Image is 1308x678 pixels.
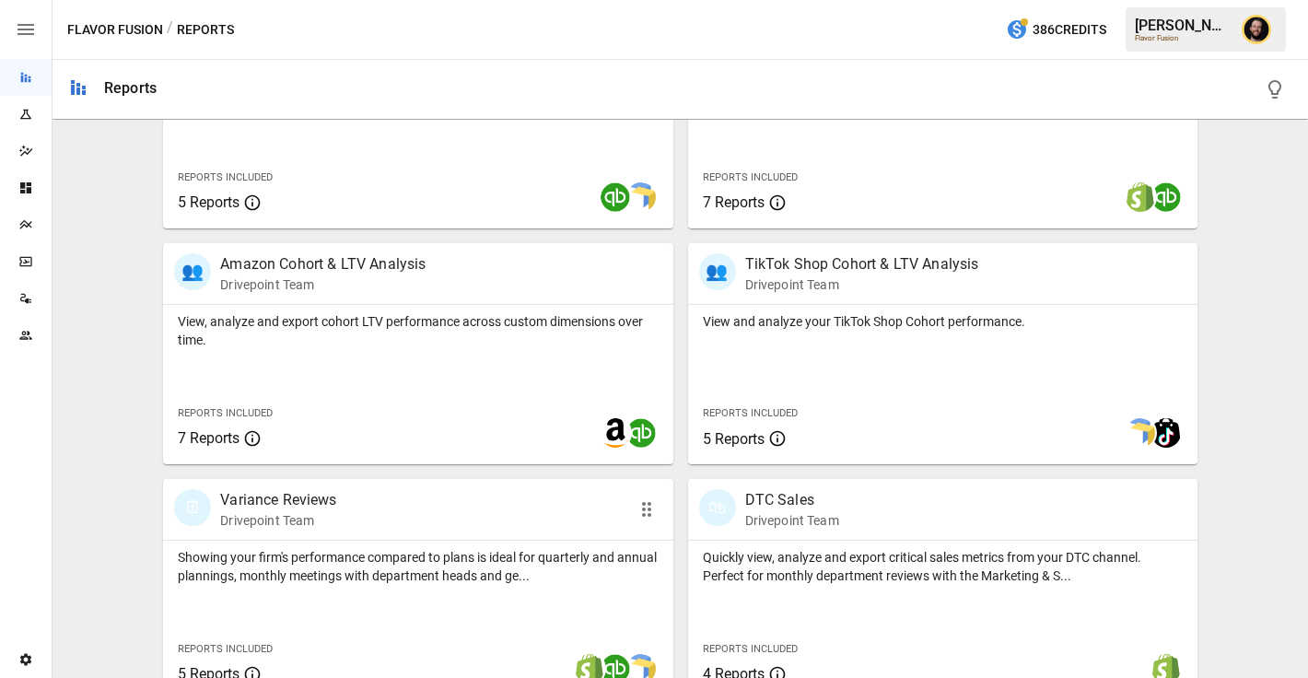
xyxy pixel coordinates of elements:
span: Reports Included [703,407,798,419]
div: 🗓 [174,489,211,526]
p: Showing your firm's performance compared to plans is ideal for quarterly and annual plannings, mo... [178,548,658,585]
img: Ciaran Nugent [1242,15,1271,44]
div: 👥 [174,253,211,290]
div: 🛍 [699,489,736,526]
p: View, analyze and export cohort LTV performance across custom dimensions over time. [178,312,658,349]
p: Drivepoint Team [220,511,336,530]
img: quickbooks [601,182,630,212]
button: Ciaran Nugent [1231,4,1282,55]
span: 7 Reports [703,193,765,211]
span: 7 Reports [178,429,239,447]
p: TikTok Shop Cohort & LTV Analysis [745,253,979,275]
div: Reports [104,79,157,97]
img: smart model [626,182,656,212]
span: Reports Included [178,643,273,655]
button: 386Credits [999,13,1114,47]
span: Reports Included [178,407,273,419]
p: View and analyze your TikTok Shop Cohort performance. [703,312,1183,331]
img: quickbooks [626,418,656,448]
p: DTC Sales [745,489,839,511]
span: 386 Credits [1033,18,1106,41]
div: / [167,18,173,41]
img: tiktok [1151,418,1181,448]
img: smart model [1126,418,1155,448]
div: Flavor Fusion [1135,34,1231,42]
div: 👥 [699,253,736,290]
p: Drivepoint Team [745,275,979,294]
img: quickbooks [1151,182,1181,212]
p: Drivepoint Team [745,511,839,530]
p: Drivepoint Team [220,275,426,294]
span: 5 Reports [703,430,765,448]
span: Reports Included [178,171,273,183]
p: Quickly view, analyze and export critical sales metrics from your DTC channel. Perfect for monthl... [703,548,1183,585]
p: Amazon Cohort & LTV Analysis [220,253,426,275]
img: amazon [601,418,630,448]
span: Reports Included [703,171,798,183]
button: Flavor Fusion [67,18,163,41]
div: [PERSON_NAME] [1135,17,1231,34]
span: Reports Included [703,643,798,655]
span: 5 Reports [178,193,239,211]
p: Variance Reviews [220,489,336,511]
img: shopify [1126,182,1155,212]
